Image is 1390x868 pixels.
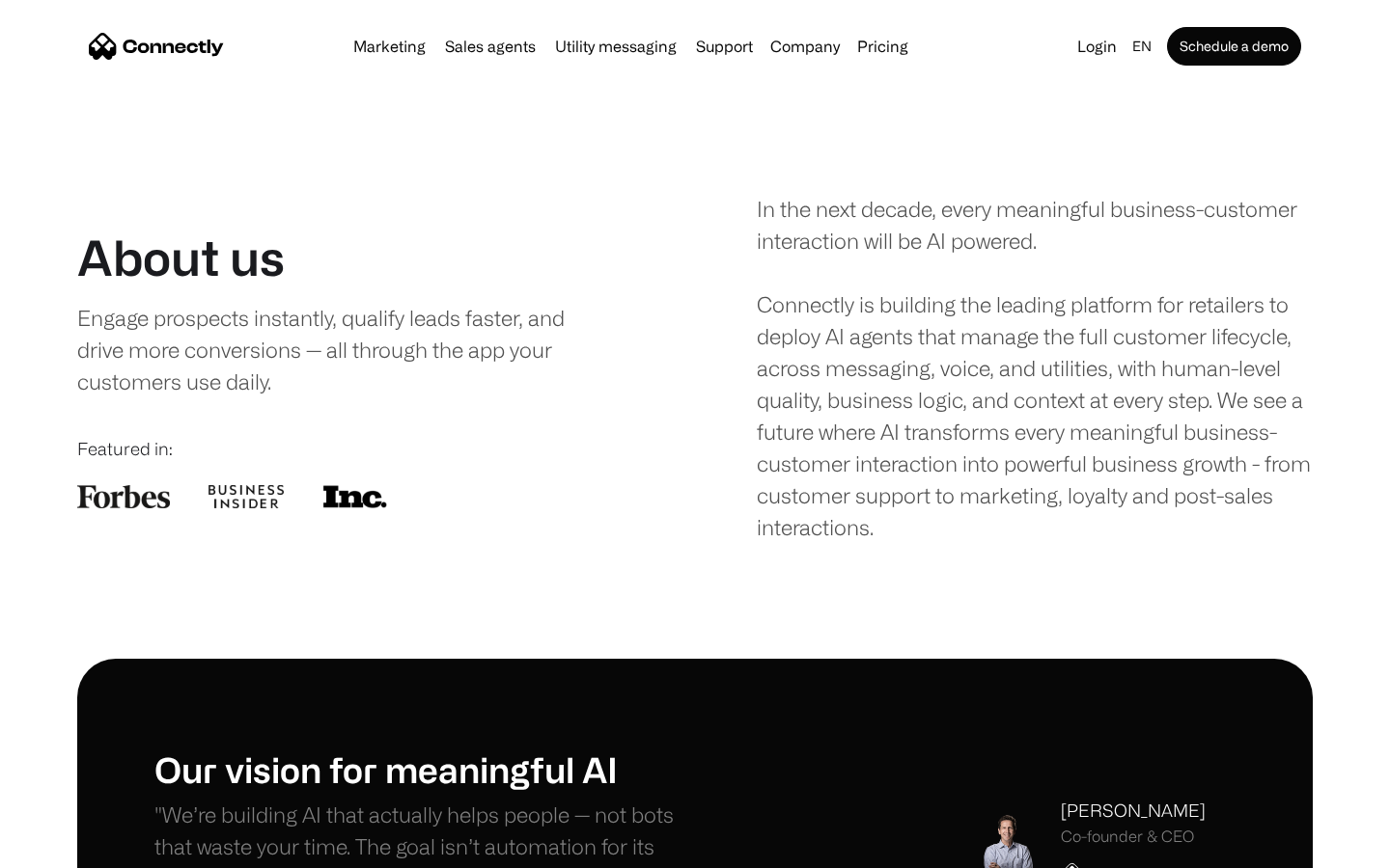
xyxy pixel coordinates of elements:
h1: Our vision for meaningful AI [154,748,695,790]
div: Company [770,33,840,60]
a: Pricing [849,39,916,54]
a: Login [1070,33,1125,60]
div: Engage prospects instantly, qualify leads faster, and drive more conversions — all through the ap... [77,302,605,397]
a: Schedule a demo [1167,27,1301,66]
div: [PERSON_NAME] [1061,798,1206,824]
h1: About us [77,229,285,286]
a: Sales agents [437,39,543,54]
a: Marketing [346,39,433,54]
div: In the next decade, every meaningful business-customer interaction will be AI powered. Connectly ... [757,193,1313,543]
div: Co-founder & CEO [1061,827,1206,846]
a: Utility messaging [547,39,684,54]
div: Featured in: [77,436,633,462]
a: Support [688,39,761,54]
div: en [1132,33,1152,60]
